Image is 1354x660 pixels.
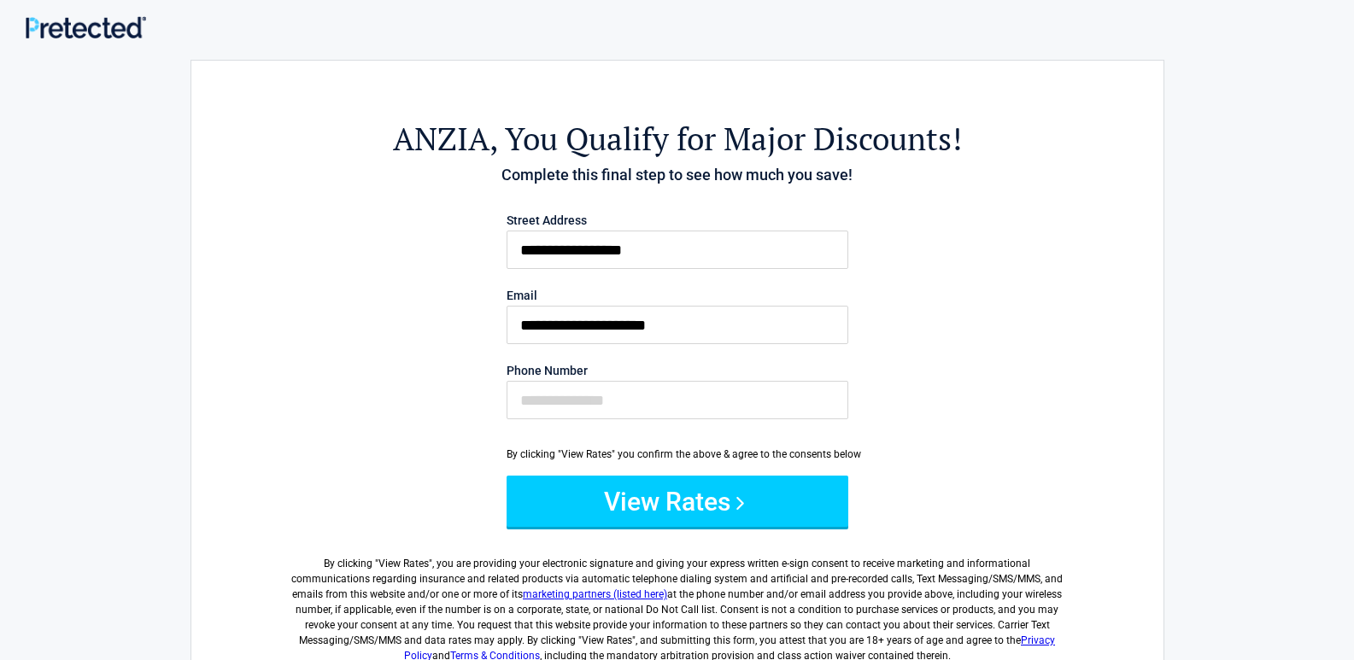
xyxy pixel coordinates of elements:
[285,118,1070,160] h2: , You Qualify for Major Discounts!
[507,214,848,226] label: Street Address
[507,476,848,527] button: View Rates
[393,118,489,160] span: ANZIA
[378,558,429,569] span: View Rates
[285,164,1070,186] h4: Complete this final step to see how much you save!
[523,588,667,600] a: marketing partners (listed here)
[507,289,848,301] label: Email
[507,447,848,462] div: By clicking "View Rates" you confirm the above & agree to the consents below
[26,16,146,38] img: Main Logo
[507,365,848,377] label: Phone Number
